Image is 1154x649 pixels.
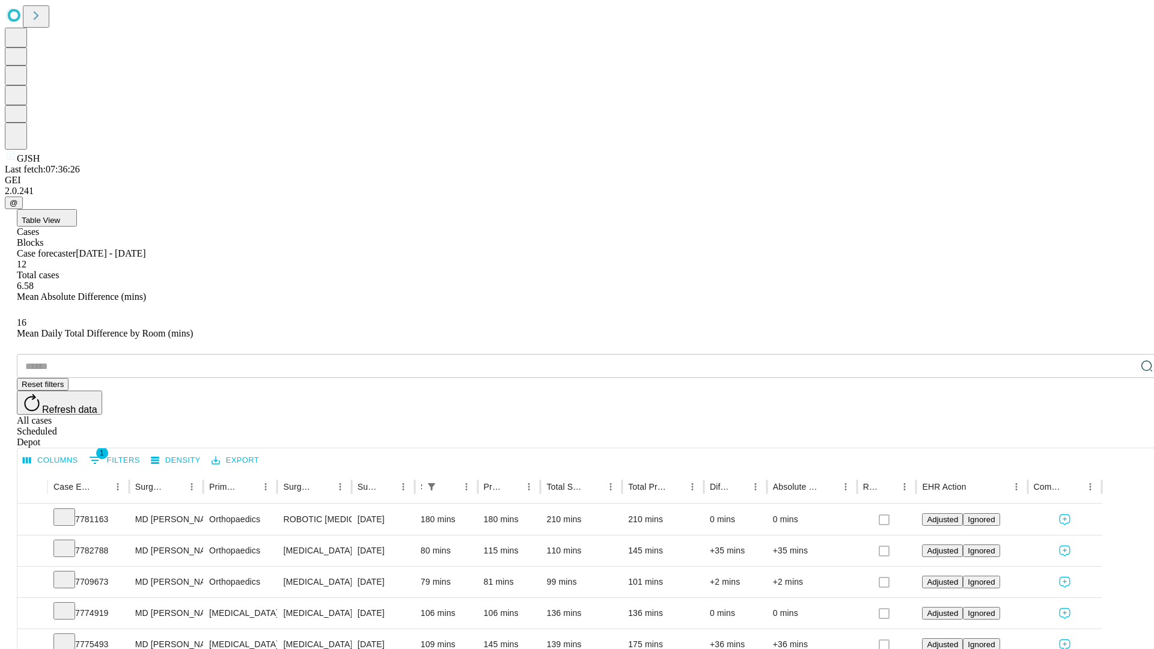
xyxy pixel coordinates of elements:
[53,504,123,535] div: 7781163
[628,504,698,535] div: 210 mins
[773,482,819,492] div: Absolute Difference
[546,504,616,535] div: 210 mins
[504,478,521,495] button: Sort
[421,567,472,597] div: 79 mins
[17,317,26,328] span: 16
[628,482,666,492] div: Total Predicted Duration
[710,482,729,492] div: Difference
[421,504,472,535] div: 180 mins
[421,535,472,566] div: 80 mins
[963,576,1000,588] button: Ignored
[17,153,40,163] span: GJSH
[22,216,60,225] span: Table View
[922,513,963,526] button: Adjusted
[684,478,701,495] button: Menu
[628,567,698,597] div: 101 mins
[76,248,145,258] span: [DATE] - [DATE]
[922,544,963,557] button: Adjusted
[17,281,34,291] span: 6.58
[628,598,698,629] div: 136 mins
[42,404,97,415] span: Refresh data
[667,478,684,495] button: Sort
[209,598,271,629] div: [MEDICAL_DATA]
[546,567,616,597] div: 99 mins
[395,478,412,495] button: Menu
[773,535,851,566] div: +35 mins
[358,598,409,629] div: [DATE]
[183,478,200,495] button: Menu
[968,546,995,555] span: Ignored
[53,535,123,566] div: 7782788
[1008,478,1025,495] button: Menu
[968,515,995,524] span: Ignored
[283,504,345,535] div: ROBOTIC [MEDICAL_DATA] KNEE TOTAL
[1065,478,1082,495] button: Sort
[5,197,23,209] button: @
[922,576,963,588] button: Adjusted
[283,482,313,492] div: Surgery Name
[22,380,64,389] span: Reset filters
[10,198,18,207] span: @
[283,567,345,597] div: [MEDICAL_DATA] WITH [MEDICAL_DATA] REPAIR
[148,451,204,470] button: Density
[53,567,123,597] div: 7709673
[135,567,197,597] div: MD [PERSON_NAME] [PERSON_NAME] Md
[484,535,535,566] div: 115 mins
[968,640,995,649] span: Ignored
[710,535,761,566] div: +35 mins
[257,478,274,495] button: Menu
[421,482,422,492] div: Scheduled In Room Duration
[441,478,458,495] button: Sort
[96,447,108,459] span: 1
[209,451,262,470] button: Export
[358,535,409,566] div: [DATE]
[209,504,271,535] div: Orthopaedics
[922,607,963,620] button: Adjusted
[135,504,197,535] div: MD [PERSON_NAME] [PERSON_NAME] Md
[423,478,440,495] button: Show filters
[23,541,41,562] button: Expand
[378,478,395,495] button: Sort
[332,478,349,495] button: Menu
[484,598,535,629] div: 106 mins
[1082,478,1099,495] button: Menu
[5,186,1149,197] div: 2.0.241
[135,482,165,492] div: Surgeon Name
[546,482,584,492] div: Total Scheduled Duration
[963,607,1000,620] button: Ignored
[315,478,332,495] button: Sort
[546,598,616,629] div: 136 mins
[879,478,896,495] button: Sort
[209,482,239,492] div: Primary Service
[23,572,41,593] button: Expand
[927,577,958,587] span: Adjusted
[17,378,69,391] button: Reset filters
[546,535,616,566] div: 110 mins
[209,567,271,597] div: Orthopaedics
[521,478,537,495] button: Menu
[23,603,41,624] button: Expand
[773,504,851,535] div: 0 mins
[863,482,879,492] div: Resolved in EHR
[927,546,958,555] span: Adjusted
[710,598,761,629] div: 0 mins
[773,567,851,597] div: +2 mins
[23,510,41,531] button: Expand
[730,478,747,495] button: Sort
[17,291,146,302] span: Mean Absolute Difference (mins)
[747,478,764,495] button: Menu
[86,451,143,470] button: Show filters
[17,259,26,269] span: 12
[135,598,197,629] div: MD [PERSON_NAME] E Md
[135,535,197,566] div: MD [PERSON_NAME] [PERSON_NAME] Md
[968,609,995,618] span: Ignored
[628,535,698,566] div: 145 mins
[927,515,958,524] span: Adjusted
[358,504,409,535] div: [DATE]
[421,598,472,629] div: 106 mins
[423,478,440,495] div: 1 active filter
[484,504,535,535] div: 180 mins
[166,478,183,495] button: Sort
[17,248,76,258] span: Case forecaster
[963,513,1000,526] button: Ignored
